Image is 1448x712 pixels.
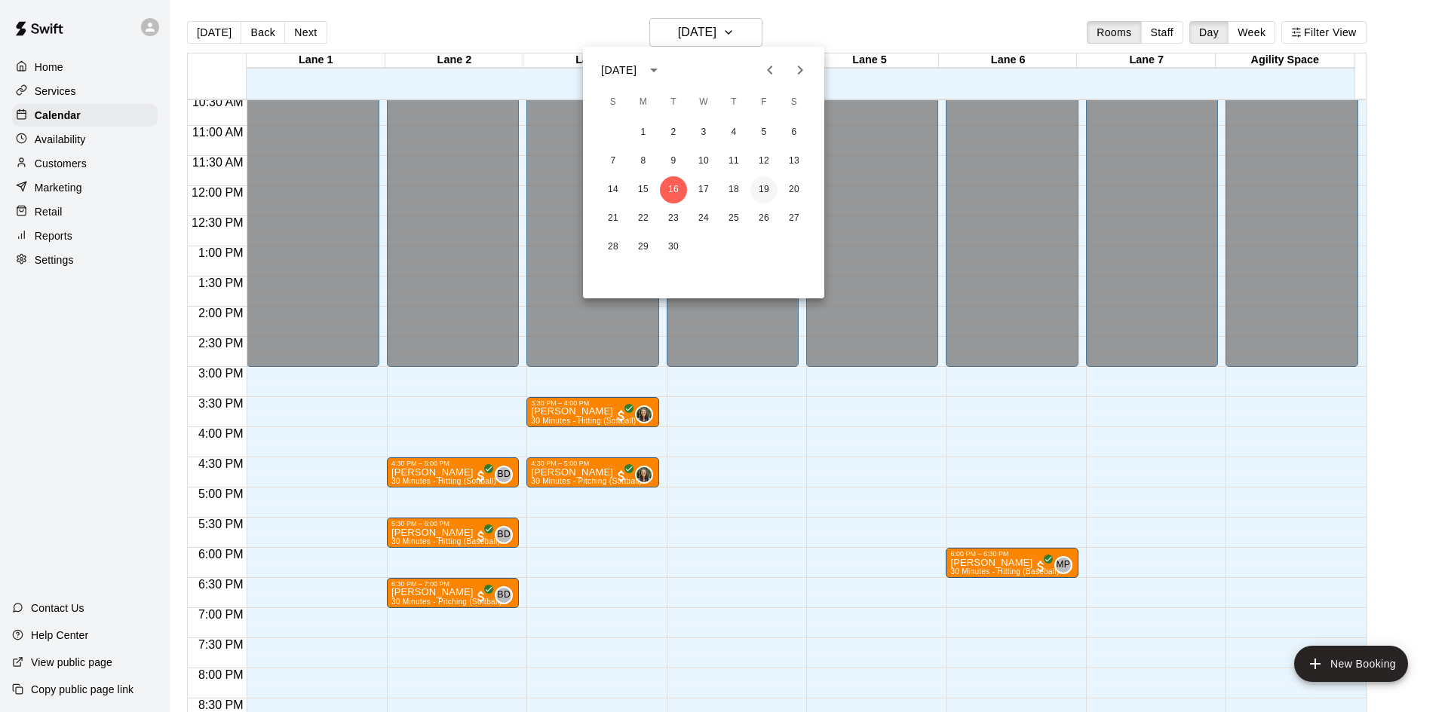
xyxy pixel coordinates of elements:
button: 1 [630,119,657,146]
button: 22 [630,205,657,232]
button: 27 [781,205,808,232]
button: 4 [720,119,747,146]
button: 7 [600,148,627,175]
button: 18 [720,176,747,203]
button: 13 [781,148,808,175]
button: 12 [750,148,778,175]
button: 16 [660,176,687,203]
button: 17 [690,176,717,203]
span: Tuesday [660,87,687,118]
button: 28 [600,234,627,261]
span: Thursday [720,87,747,118]
span: Monday [630,87,657,118]
button: 5 [750,119,778,146]
span: Saturday [781,87,808,118]
button: calendar view is open, switch to year view [641,57,667,83]
button: 9 [660,148,687,175]
button: 10 [690,148,717,175]
button: 15 [630,176,657,203]
button: 23 [660,205,687,232]
button: Previous month [755,55,785,85]
button: 29 [630,234,657,261]
button: 2 [660,119,687,146]
button: 24 [690,205,717,232]
button: 21 [600,205,627,232]
button: 11 [720,148,747,175]
button: 14 [600,176,627,203]
div: [DATE] [601,63,637,78]
button: 30 [660,234,687,261]
button: 8 [630,148,657,175]
button: 19 [750,176,778,203]
button: 6 [781,119,808,146]
button: 26 [750,205,778,232]
span: Wednesday [690,87,717,118]
button: Next month [785,55,815,85]
button: 20 [781,176,808,203]
button: 25 [720,205,747,232]
span: Friday [750,87,778,118]
button: 3 [690,119,717,146]
span: Sunday [600,87,627,118]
